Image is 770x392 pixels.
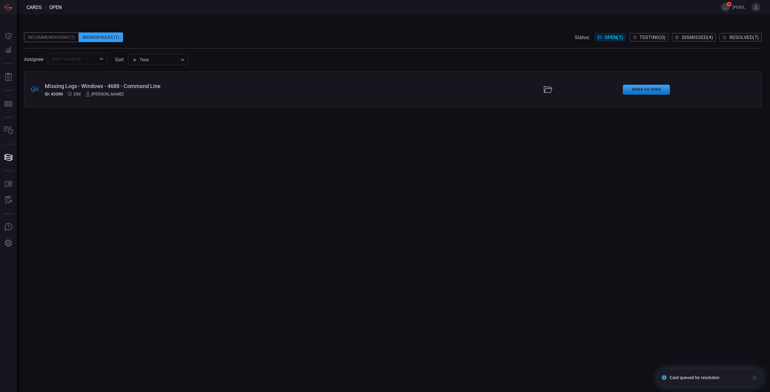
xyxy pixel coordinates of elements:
button: Testing(0) [630,33,668,41]
button: Rule Catalog [1,177,16,191]
button: Preferences [1,236,16,251]
span: Open ( 1 ) [605,35,623,40]
button: Detections [1,43,16,58]
button: Cards [1,150,16,165]
button: Open(1) [595,33,626,41]
button: Ask Us A Question [1,220,16,234]
button: MITRE - Detection Posture [1,97,16,111]
span: 4 [727,2,731,7]
div: Card queued for resolution [670,375,747,380]
span: Assignee [24,56,43,62]
button: 4 [721,3,730,12]
span: Cards [26,5,42,10]
button: Open [97,55,106,63]
span: Status: [575,35,590,40]
button: ALERT ANALYSIS [1,193,16,208]
h5: ID: 45390 [45,92,63,96]
div: Recommendations (1) [24,32,79,42]
button: Dashboard [1,29,16,43]
span: [PERSON_NAME].[PERSON_NAME] [732,5,749,10]
span: open [49,5,62,10]
button: Reports [1,70,16,84]
button: Resolved(7) [719,33,762,41]
div: Time [132,57,179,63]
label: sort [115,57,124,62]
button: Inventory [1,123,16,138]
span: Dismissed ( 4 ) [682,35,713,40]
span: Resolved ( 7 ) [729,35,759,40]
button: Mark as Done [623,85,670,95]
div: Missing Logs - Windows - 4688 - Command Line [45,83,332,89]
div: [PERSON_NAME] [85,92,124,96]
span: Jul 21, 2025 5:35 AM [73,92,81,96]
input: Select assignee [49,55,96,62]
div: Broken Rules (1) [79,32,123,42]
span: Testing ( 0 ) [639,35,666,40]
button: Dismissed(4) [672,33,716,41]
